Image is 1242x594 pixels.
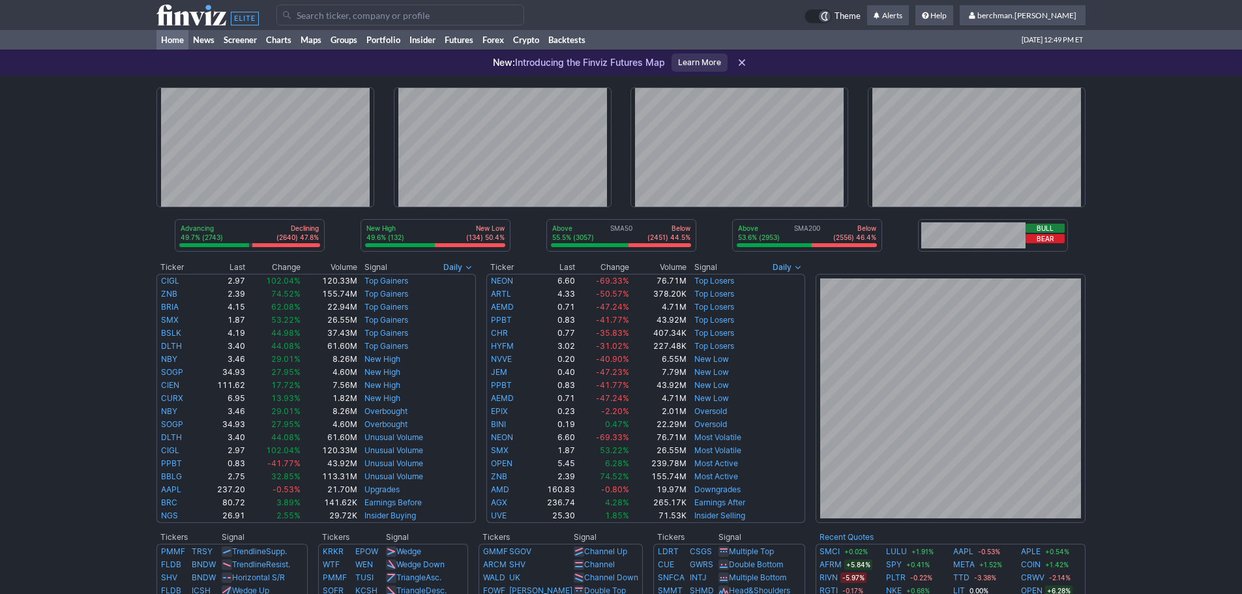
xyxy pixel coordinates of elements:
[729,572,786,582] a: Multiple Bottom
[694,471,738,481] a: Most Active
[630,274,687,288] td: 76.71M
[271,419,301,429] span: 27.95%
[596,354,629,364] span: -40.90%
[491,497,507,507] a: AGX
[596,289,629,299] span: -50.57%
[694,406,727,416] a: Oversold
[364,315,408,325] a: Top Gainers
[267,458,301,468] span: -41.77%
[672,53,728,72] a: Learn More
[690,559,713,569] a: GWRS
[960,5,1086,26] a: berchman.[PERSON_NAME]
[605,419,629,429] span: 0.47%
[584,559,615,569] a: Channel
[491,289,511,299] a: ARTL
[276,233,319,242] p: (2640) 47.8%
[301,431,358,444] td: 61.60M
[396,572,441,582] a: TriangleAsc.
[301,444,358,457] td: 120.33M
[509,30,544,50] a: Crypto
[552,233,594,242] p: 55.5% (3057)
[530,379,576,392] td: 0.83
[530,353,576,366] td: 0.20
[364,419,407,429] a: Overbought
[552,224,594,233] p: Above
[200,340,246,353] td: 3.40
[530,340,576,353] td: 3.02
[1022,30,1083,50] span: [DATE] 12:49 PM ET
[694,262,717,273] span: Signal
[301,288,358,301] td: 155.74M
[440,261,476,274] button: Signals interval
[694,393,729,403] a: New Low
[601,406,629,416] span: -2.20%
[219,30,261,50] a: Screener
[953,571,969,584] a: TTD
[483,559,507,569] a: ARCM
[1026,224,1065,233] button: Bull
[596,276,629,286] span: -69.33%
[271,354,301,364] span: 29.01%
[530,301,576,314] td: 0.71
[596,302,629,312] span: -47.24%
[232,572,285,582] a: Horizontal S/R
[1021,558,1041,571] a: COIN
[738,224,780,233] p: Above
[200,457,246,470] td: 0.83
[200,327,246,340] td: 4.19
[596,328,629,338] span: -35.83%
[630,444,687,457] td: 26.55M
[200,301,246,314] td: 4.15
[738,233,780,242] p: 53.6% (2953)
[364,262,387,273] span: Signal
[694,511,745,520] a: Insider Selling
[833,224,876,233] p: Below
[364,328,408,338] a: Top Gainers
[491,302,514,312] a: AEMD
[355,559,373,569] a: WEN
[694,328,734,338] a: Top Losers
[596,367,629,377] span: -47.23%
[600,445,629,455] span: 53.22%
[483,546,508,556] a: GMMF
[192,559,216,569] a: BNDW
[161,380,179,390] a: CIEN
[820,532,874,542] b: Recent Quotes
[296,30,326,50] a: Maps
[364,511,416,520] a: Insider Buying
[491,484,509,494] a: AMD
[630,379,687,392] td: 43.92M
[364,302,408,312] a: Top Gainers
[200,379,246,392] td: 111.62
[232,559,266,569] span: Trendline
[630,314,687,327] td: 43.92M
[600,471,629,481] span: 74.52%
[364,432,423,442] a: Unusual Volume
[530,444,576,457] td: 1.87
[820,558,842,571] a: AFRM
[530,431,576,444] td: 6.60
[530,405,576,418] td: 0.23
[161,445,179,455] a: CIGL
[200,353,246,366] td: 3.46
[301,366,358,379] td: 4.60M
[366,233,404,242] p: 49.6% (132)
[364,458,423,468] a: Unusual Volume
[584,572,638,582] a: Channel Down
[886,558,902,571] a: SPY
[161,458,182,468] a: PPBT
[301,392,358,405] td: 1.82M
[301,261,358,274] th: Volume
[630,392,687,405] td: 4.71M
[977,10,1076,20] span: berchman.[PERSON_NAME]
[192,546,213,556] a: TRSY
[551,224,692,243] div: SMA50
[1021,545,1041,558] a: APLE
[200,405,246,418] td: 3.46
[1021,571,1044,584] a: CRWV
[805,9,861,23] a: Theme
[1026,234,1065,243] button: Bear
[200,444,246,457] td: 2.97
[181,233,223,242] p: 49.7% (2743)
[301,340,358,353] td: 61.60M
